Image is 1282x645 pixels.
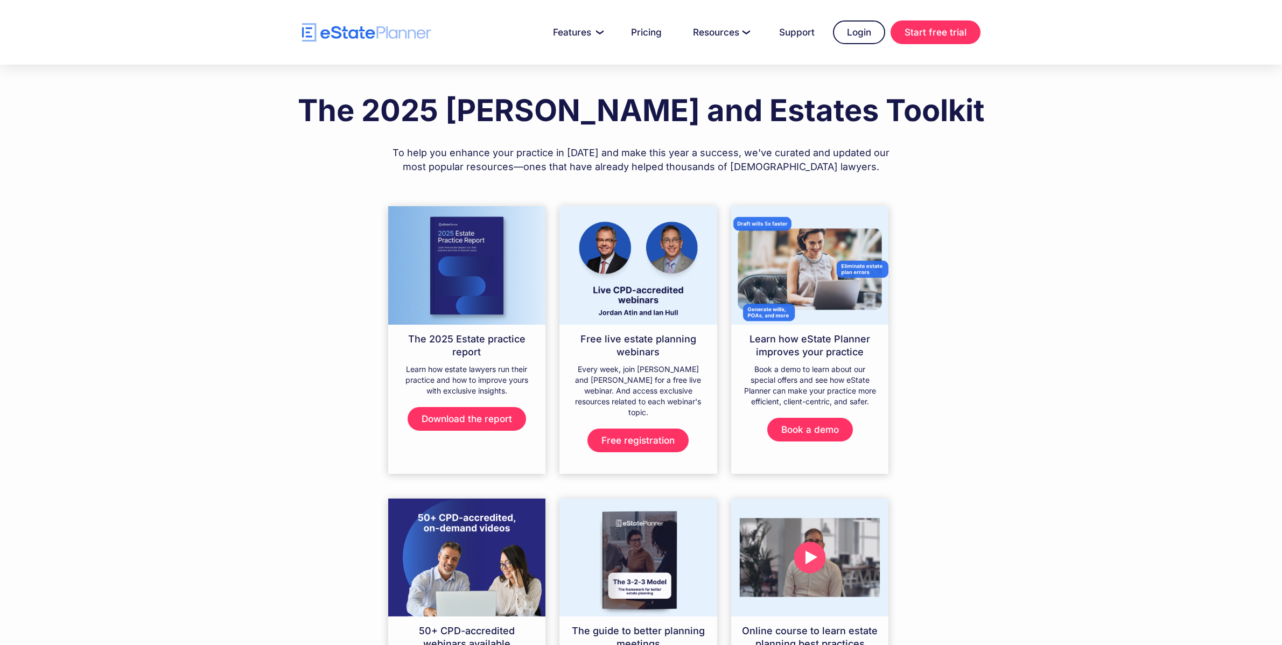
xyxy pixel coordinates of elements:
a: Resources [680,22,761,43]
a: Support [766,22,828,43]
img: estate planner free trial [731,206,889,324]
div: To help you enhance your practice in [DATE] and make this year a success, we've curated and updat... [388,135,894,174]
h4: The 2025 Estate practice report [388,325,546,359]
h1: The 2025 [PERSON_NAME] and Estates Toolkit [298,94,985,127]
a: Free registration [587,429,689,452]
a: Pricing [618,22,675,43]
div: Every week, join [PERSON_NAME] and [PERSON_NAME] for a free live webinar. And access exclusive re... [559,364,717,429]
div: Book a demo to learn about our special offers and see how eState Planner can make your practice m... [731,364,889,418]
img: free online courses for estate planners [731,499,889,616]
a: Book a demo [767,418,853,441]
h4: Free live estate planning webinars [559,325,717,359]
h4: Learn how eState Planner improves your practice [731,325,889,359]
a: Login [833,20,885,44]
img: guide to better planning meetings in estate planning [559,499,717,617]
a: home [302,23,431,42]
div: Learn how estate lawyers run their practice and how to improve yours with exclusive insights. [388,364,546,407]
a: Features [540,22,613,43]
a: Start free trial [891,20,980,44]
a: Download the report [408,407,526,431]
